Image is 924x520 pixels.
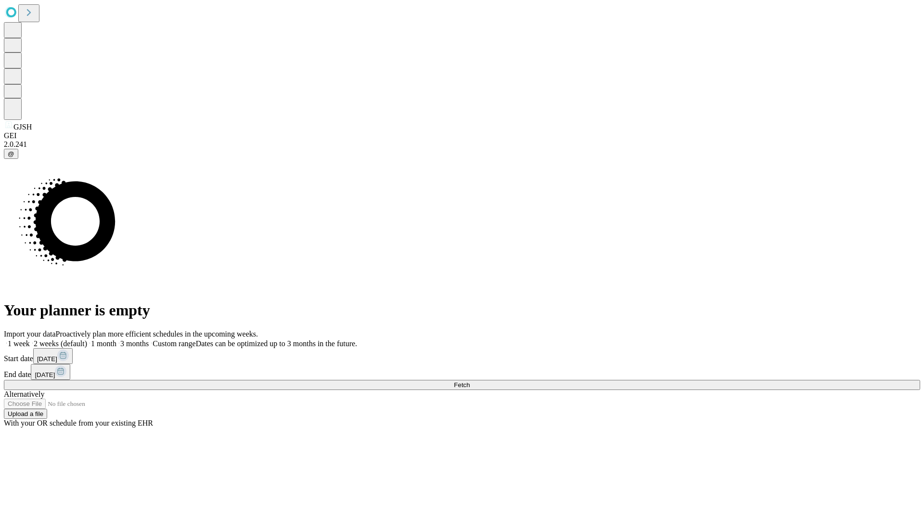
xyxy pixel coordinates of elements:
button: [DATE] [33,348,73,364]
span: Fetch [454,381,470,389]
div: 2.0.241 [4,140,920,149]
span: [DATE] [35,371,55,378]
div: GEI [4,131,920,140]
div: Start date [4,348,920,364]
button: Upload a file [4,409,47,419]
span: Dates can be optimized up to 3 months in the future. [196,339,357,348]
h1: Your planner is empty [4,301,920,319]
button: @ [4,149,18,159]
span: With your OR schedule from your existing EHR [4,419,153,427]
span: Import your data [4,330,56,338]
span: [DATE] [37,355,57,363]
button: Fetch [4,380,920,390]
div: End date [4,364,920,380]
span: Proactively plan more efficient schedules in the upcoming weeks. [56,330,258,338]
span: 3 months [120,339,149,348]
span: Alternatively [4,390,44,398]
span: 1 month [91,339,116,348]
span: @ [8,150,14,157]
span: GJSH [13,123,32,131]
button: [DATE] [31,364,70,380]
span: 2 weeks (default) [34,339,87,348]
span: Custom range [153,339,195,348]
span: 1 week [8,339,30,348]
